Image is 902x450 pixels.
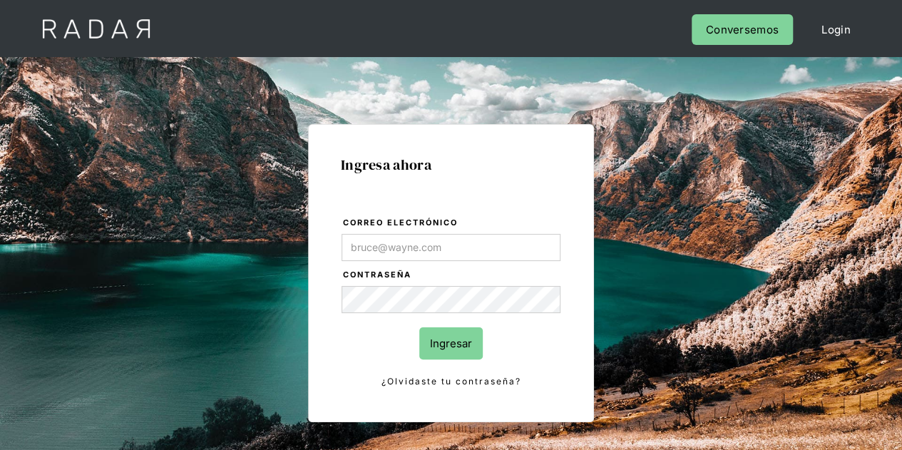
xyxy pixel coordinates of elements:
[342,374,560,389] a: ¿Olvidaste tu contraseña?
[341,215,561,389] form: Login Form
[343,216,560,230] label: Correo electrónico
[419,327,483,359] input: Ingresar
[343,268,560,282] label: Contraseña
[341,157,561,173] h1: Ingresa ahora
[342,234,560,261] input: bruce@wayne.com
[807,14,865,45] a: Login
[692,14,793,45] a: Conversemos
